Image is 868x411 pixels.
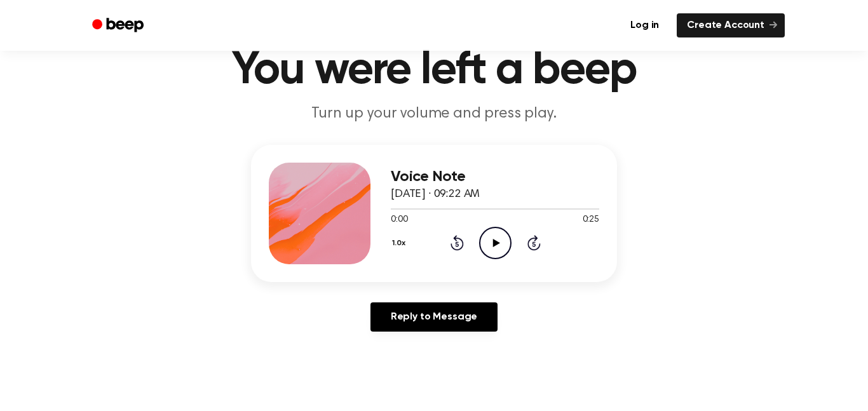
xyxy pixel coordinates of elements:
a: Reply to Message [370,302,498,332]
button: 1.0x [391,232,410,254]
a: Beep [83,13,155,38]
span: 0:25 [583,213,599,227]
a: Log in [620,13,669,37]
span: 0:00 [391,213,407,227]
p: Turn up your volume and press play. [190,104,678,125]
a: Create Account [677,13,785,37]
h3: Voice Note [391,168,599,185]
span: [DATE] · 09:22 AM [391,189,480,200]
h1: You were left a beep [109,48,759,93]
